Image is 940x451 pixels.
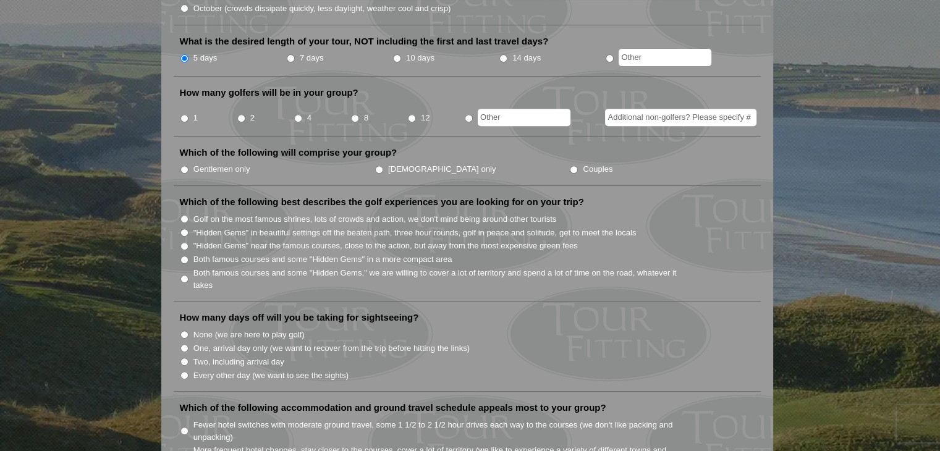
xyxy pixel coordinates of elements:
label: Both famous courses and some "Hidden Gems," we are willing to cover a lot of territory and spend ... [193,267,690,291]
input: Other [478,109,570,126]
label: Which of the following will comprise your group? [180,146,397,159]
label: 2 [250,112,255,124]
label: 4 [307,112,311,124]
label: Both famous courses and some "Hidden Gems" in a more compact area [193,253,452,266]
label: Golf on the most famous shrines, lots of crowds and action, we don't mind being around other tour... [193,213,557,225]
label: 1 [193,112,198,124]
label: 14 days [512,52,541,64]
label: [DEMOGRAPHIC_DATA] only [388,163,496,175]
label: 10 days [406,52,434,64]
label: Gentlemen only [193,163,250,175]
label: 5 days [193,52,218,64]
label: 12 [421,112,430,124]
label: 8 [364,112,368,124]
label: How many days off will you be taking for sightseeing? [180,311,419,324]
label: Every other day (we want to see the sights) [193,369,349,382]
label: "Hidden Gems" near the famous courses, close to the action, but away from the most expensive gree... [193,240,578,252]
label: Which of the following best describes the golf experiences you are looking for on your trip? [180,196,584,208]
label: Which of the following accommodation and ground travel schedule appeals most to your group? [180,402,606,414]
label: What is the desired length of your tour, NOT including the first and last travel days? [180,35,549,48]
label: None (we are here to play golf) [193,329,305,341]
label: One, arrival day only (we want to recover from the trip before hitting the links) [193,342,470,355]
label: "Hidden Gems" in beautiful settings off the beaten path, three hour rounds, golf in peace and sol... [193,227,637,239]
input: Additional non-golfers? Please specify # [605,109,756,126]
label: Two, including arrival day [193,356,284,368]
input: Other [619,49,711,66]
label: How many golfers will be in your group? [180,86,358,99]
label: October (crowds dissipate quickly, less daylight, weather cool and crisp) [193,2,451,15]
label: 7 days [300,52,324,64]
label: Fewer hotel switches with moderate ground travel, some 1 1/2 to 2 1/2 hour drives each way to the... [193,419,690,443]
label: Couples [583,163,612,175]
